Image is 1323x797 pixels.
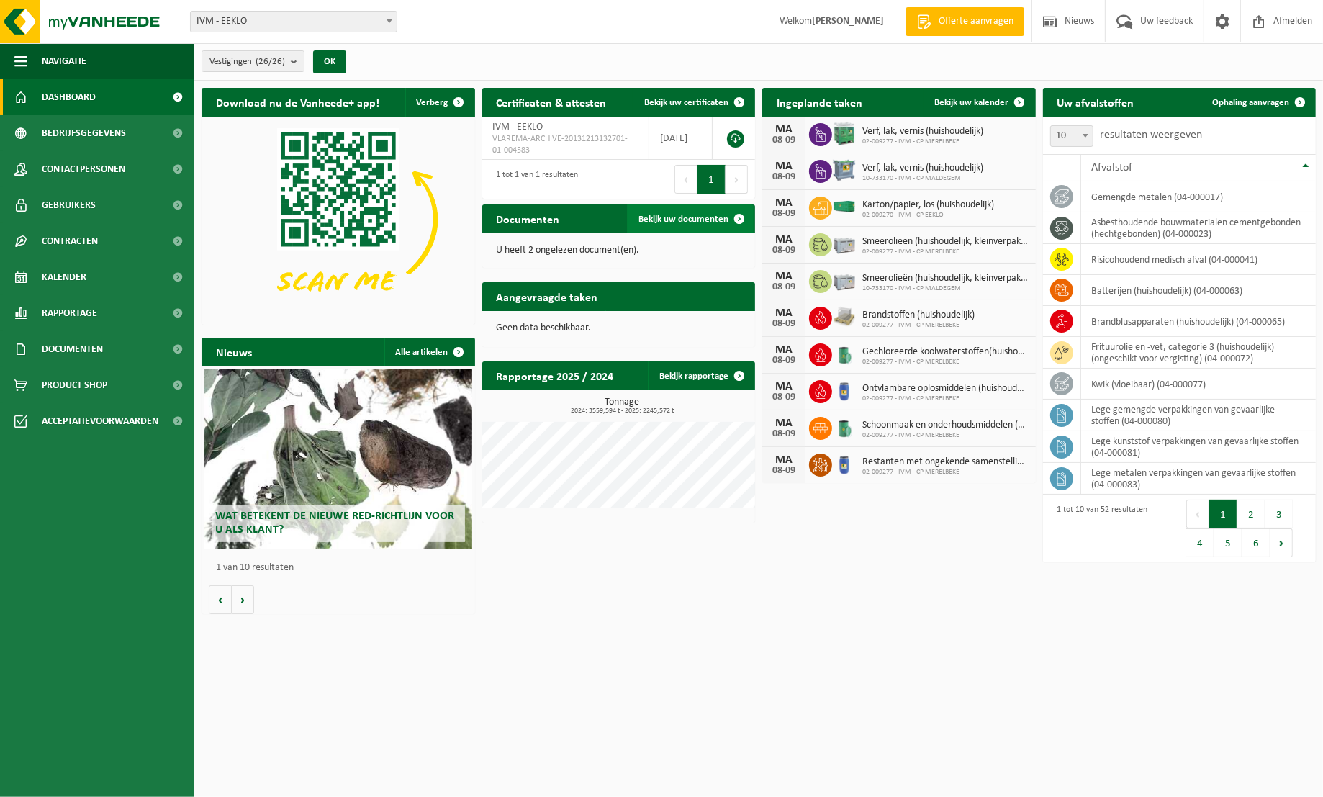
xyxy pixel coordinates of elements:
[42,43,86,79] span: Navigatie
[489,163,579,195] div: 1 tot 1 van 1 resultaten
[862,211,994,220] span: 02-009270 - IVM - CP EEKLO
[832,415,857,439] img: PB-OT-0200-MET-00-02
[1214,528,1242,557] button: 5
[769,161,798,172] div: MA
[769,271,798,282] div: MA
[482,204,574,233] h2: Documenten
[1242,528,1270,557] button: 6
[633,88,754,117] a: Bekijk uw certificaten
[313,50,346,73] button: OK
[42,403,158,439] span: Acceptatievoorwaarden
[482,361,628,390] h2: Rapportage 2025 / 2024
[202,50,304,72] button: Vestigingen(26/26)
[384,338,474,366] a: Alle artikelen
[726,165,748,194] button: Next
[832,378,857,402] img: PB-OT-0120-HPE-00-02
[1050,125,1093,147] span: 10
[862,126,983,138] span: Verf, lak, vernis (huishoudelijk)
[1050,498,1148,559] div: 1 tot 10 van 52 resultaten
[1081,244,1317,275] td: risicohoudend medisch afval (04-000041)
[497,246,741,256] p: U heeft 2 ongelezen document(en).
[769,418,798,429] div: MA
[769,246,798,256] div: 08-09
[42,367,107,403] span: Product Shop
[862,456,1029,468] span: Restanten met ongekende samenstelling (huishoudelijk)
[769,135,798,145] div: 08-09
[862,273,1029,284] span: Smeerolieën (huishoudelijk, kleinverpakking)
[482,282,613,310] h2: Aangevraagde taken
[862,310,975,321] span: Brandstoffen (huishoudelijk)
[769,356,798,366] div: 08-09
[1186,500,1209,528] button: Previous
[1051,126,1093,146] span: 10
[1270,528,1293,557] button: Next
[769,466,798,476] div: 08-09
[769,124,798,135] div: MA
[1081,400,1317,431] td: lege gemengde verpakkingen van gevaarlijke stoffen (04-000080)
[832,231,857,256] img: PB-LB-0680-HPE-GY-11
[862,420,1029,431] span: Schoonmaak en onderhoudsmiddelen (huishoudelijk)
[493,133,638,156] span: VLAREMA-ARCHIVE-20131213132701-01-004583
[42,187,96,223] span: Gebruikers
[862,383,1029,395] span: Ontvlambare oplosmiddelen (huishoudelijk)
[832,268,857,292] img: PB-LB-0680-HPE-GY-11
[862,138,983,146] span: 02-009277 - IVM - CP MERELBEKE
[1212,98,1289,107] span: Ophaling aanvragen
[832,451,857,476] img: PB-OT-0120-HPE-00-02
[1081,463,1317,495] td: lege metalen verpakkingen van gevaarlijke stoffen (04-000083)
[1081,431,1317,463] td: lege kunststof verpakkingen van gevaarlijke stoffen (04-000081)
[769,209,798,219] div: 08-09
[862,199,994,211] span: Karton/papier, los (huishoudelijk)
[42,259,86,295] span: Kalender
[202,338,266,366] h2: Nieuws
[493,122,543,132] span: IVM - EEKLO
[627,204,754,233] a: Bekijk uw documenten
[42,79,96,115] span: Dashboard
[1201,88,1314,117] a: Ophaling aanvragen
[1265,500,1293,528] button: 3
[1081,306,1317,337] td: brandblusapparaten (huishoudelijk) (04-000065)
[862,395,1029,403] span: 02-009277 - IVM - CP MERELBEKE
[216,563,468,573] p: 1 van 10 resultaten
[1101,129,1203,140] label: resultaten weergeven
[190,11,397,32] span: IVM - EEKLO
[862,468,1029,477] span: 02-009277 - IVM - CP MERELBEKE
[769,197,798,209] div: MA
[862,248,1029,256] span: 02-009277 - IVM - CP MERELBEKE
[674,165,697,194] button: Previous
[497,323,741,333] p: Geen data beschikbaar.
[417,98,448,107] span: Verberg
[489,407,756,415] span: 2024: 3559,594 t - 2025: 2245,572 t
[862,284,1029,293] span: 10-733170 - IVM - CP MALDEGEM
[862,174,983,183] span: 10-733170 - IVM - CP MALDEGEM
[209,51,285,73] span: Vestigingen
[1081,337,1317,369] td: frituurolie en -vet, categorie 3 (huishoudelijk) (ongeschikt voor vergisting) (04-000072)
[42,151,125,187] span: Contactpersonen
[256,57,285,66] count: (26/26)
[42,295,97,331] span: Rapportage
[769,234,798,246] div: MA
[42,223,98,259] span: Contracten
[405,88,474,117] button: Verberg
[924,88,1034,117] a: Bekijk uw kalender
[769,454,798,466] div: MA
[1081,181,1317,212] td: gemengde metalen (04-000017)
[638,215,728,224] span: Bekijk uw documenten
[489,397,756,415] h3: Tonnage
[935,98,1009,107] span: Bekijk uw kalender
[769,392,798,402] div: 08-09
[1237,500,1265,528] button: 2
[862,358,1029,366] span: 02-009277 - IVM - CP MERELBEKE
[862,321,975,330] span: 02-009277 - IVM - CP MERELBEKE
[832,158,857,182] img: PB-AP-0800-MET-02-01
[862,346,1029,358] span: Gechloreerde koolwaterstoffen(huishoudelijk)
[832,305,857,329] img: LP-PA-00000-WDN-11
[209,585,232,614] button: Vorige
[42,331,103,367] span: Documenten
[202,117,475,322] img: Download de VHEPlus App
[832,200,857,213] img: HK-XC-40-GN-00
[648,361,754,390] a: Bekijk rapportage
[204,369,472,549] a: Wat betekent de nieuwe RED-richtlijn voor u als klant?
[935,14,1017,29] span: Offerte aanvragen
[769,381,798,392] div: MA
